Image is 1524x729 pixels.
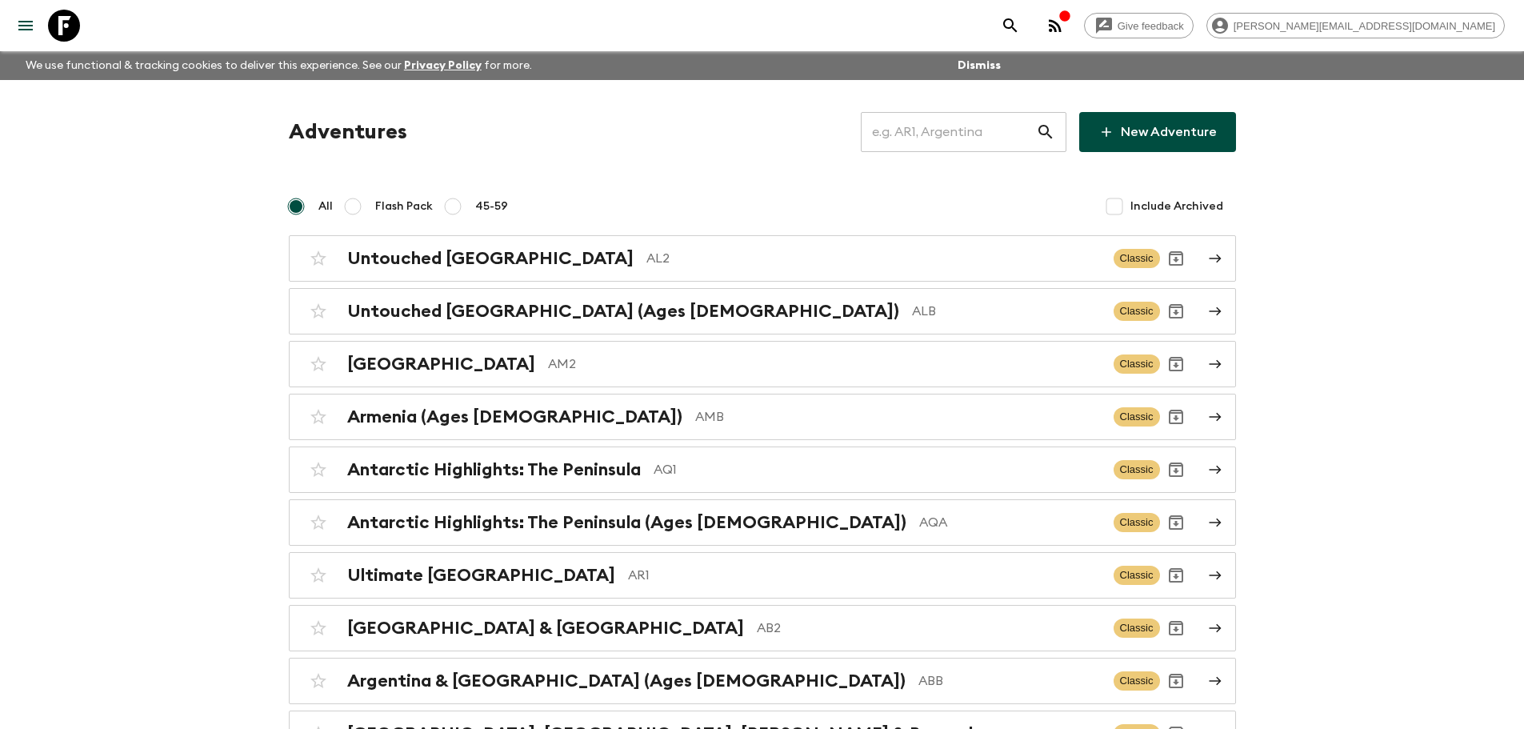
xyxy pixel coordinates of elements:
[994,10,1026,42] button: search adventures
[1160,559,1192,591] button: Archive
[475,198,508,214] span: 45-59
[289,235,1236,282] a: Untouched [GEOGRAPHIC_DATA]AL2ClassicArchive
[757,619,1101,638] p: AB2
[1160,454,1192,486] button: Archive
[548,354,1101,374] p: AM2
[347,301,899,322] h2: Untouched [GEOGRAPHIC_DATA] (Ages [DEMOGRAPHIC_DATA])
[1160,507,1192,539] button: Archive
[347,565,615,586] h2: Ultimate [GEOGRAPHIC_DATA]
[1160,665,1192,697] button: Archive
[347,407,682,427] h2: Armenia (Ages [DEMOGRAPHIC_DATA])
[1160,295,1192,327] button: Archive
[1160,401,1192,433] button: Archive
[289,394,1236,440] a: Armenia (Ages [DEMOGRAPHIC_DATA])AMBClassicArchive
[1114,302,1160,321] span: Classic
[654,460,1101,479] p: AQ1
[1114,566,1160,585] span: Classic
[1114,354,1160,374] span: Classic
[861,110,1036,154] input: e.g. AR1, Argentina
[375,198,433,214] span: Flash Pack
[404,60,482,71] a: Privacy Policy
[1160,612,1192,644] button: Archive
[19,51,538,80] p: We use functional & tracking cookies to deliver this experience. See our for more.
[289,552,1236,599] a: Ultimate [GEOGRAPHIC_DATA]AR1ClassicArchive
[1114,671,1160,691] span: Classic
[347,618,744,639] h2: [GEOGRAPHIC_DATA] & [GEOGRAPHIC_DATA]
[919,513,1101,532] p: AQA
[1114,619,1160,638] span: Classic
[289,605,1236,651] a: [GEOGRAPHIC_DATA] & [GEOGRAPHIC_DATA]AB2ClassicArchive
[289,341,1236,387] a: [GEOGRAPHIC_DATA]AM2ClassicArchive
[10,10,42,42] button: menu
[1079,112,1236,152] a: New Adventure
[1114,249,1160,268] span: Classic
[289,499,1236,546] a: Antarctic Highlights: The Peninsula (Ages [DEMOGRAPHIC_DATA])AQAClassicArchive
[1114,460,1160,479] span: Classic
[1114,407,1160,427] span: Classic
[289,658,1236,704] a: Argentina & [GEOGRAPHIC_DATA] (Ages [DEMOGRAPHIC_DATA])ABBClassicArchive
[912,302,1101,321] p: ALB
[1109,20,1193,32] span: Give feedback
[347,512,906,533] h2: Antarctic Highlights: The Peninsula (Ages [DEMOGRAPHIC_DATA])
[1114,513,1160,532] span: Classic
[646,249,1101,268] p: AL2
[1160,348,1192,380] button: Archive
[695,407,1101,427] p: AMB
[347,459,641,480] h2: Antarctic Highlights: The Peninsula
[289,116,407,148] h1: Adventures
[318,198,333,214] span: All
[347,354,535,375] h2: [GEOGRAPHIC_DATA]
[347,671,906,691] h2: Argentina & [GEOGRAPHIC_DATA] (Ages [DEMOGRAPHIC_DATA])
[628,566,1101,585] p: AR1
[954,54,1005,77] button: Dismiss
[347,248,634,269] h2: Untouched [GEOGRAPHIC_DATA]
[1130,198,1223,214] span: Include Archived
[1206,13,1505,38] div: [PERSON_NAME][EMAIL_ADDRESS][DOMAIN_NAME]
[289,447,1236,493] a: Antarctic Highlights: The PeninsulaAQ1ClassicArchive
[1225,20,1504,32] span: [PERSON_NAME][EMAIL_ADDRESS][DOMAIN_NAME]
[918,671,1101,691] p: ABB
[289,288,1236,334] a: Untouched [GEOGRAPHIC_DATA] (Ages [DEMOGRAPHIC_DATA])ALBClassicArchive
[1160,242,1192,274] button: Archive
[1084,13,1194,38] a: Give feedback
